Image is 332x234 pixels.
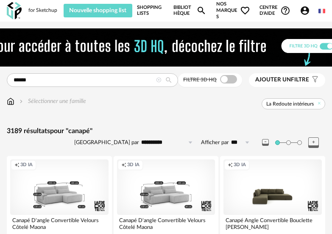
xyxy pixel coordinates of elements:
span: pour "canapé" [50,128,92,134]
span: filtre [255,76,309,84]
span: 3D IA [20,162,33,168]
span: Filter icon [309,76,319,84]
span: Nos marques [216,1,250,20]
img: svg+xml;base64,PHN2ZyB3aWR0aD0iMTYiIGhlaWdodD0iMTYiIHZpZXdCb3g9IjAgMCAxNiAxNiIgZmlsbD0ibm9uZSIgeG... [18,97,25,106]
img: fr [318,8,325,14]
span: 3D IA [234,162,246,168]
label: Afficher par [201,139,229,146]
span: Centre d'aideHelp Circle Outline icon [259,5,290,17]
span: Magnify icon [196,6,206,16]
span: Account Circle icon [300,6,310,16]
span: Account Circle icon [300,6,314,16]
div: Canapé D'angle Convertible Velours Côtelé Maona [10,215,109,232]
div: 3189 résultats [7,127,325,136]
img: OXP [7,2,22,19]
span: Creation icon [14,162,20,168]
button: Ajouter unfiltre Filter icon [249,73,325,87]
span: La Redoute intérieurs [266,100,314,107]
div: Canapé Angle Convertible Bouclette [PERSON_NAME] [223,215,322,232]
span: Creation icon [121,162,126,168]
div: for Sketchup [28,7,57,14]
span: Help Circle Outline icon [280,6,290,16]
span: Heart Outline icon [240,6,250,16]
a: BibliothèqueMagnify icon [173,1,207,20]
a: Shopping Lists [137,1,164,20]
img: svg+xml;base64,PHN2ZyB3aWR0aD0iMTYiIGhlaWdodD0iMTciIHZpZXdCb3g9IjAgMCAxNiAxNyIgZmlsbD0ibm9uZSIgeG... [7,97,14,106]
button: Nouvelle shopping list [64,4,132,17]
span: Creation icon [228,162,233,168]
span: Nouvelle shopping list [69,8,126,14]
span: Filtre 3D HQ [183,77,217,82]
div: Canapé D'angle Convertible Velours Côtelé Maona [117,215,215,232]
span: Ajouter un [255,77,291,83]
div: Sélectionner une famille [18,97,86,106]
label: [GEOGRAPHIC_DATA] par [74,139,139,146]
span: 3D IA [127,162,139,168]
